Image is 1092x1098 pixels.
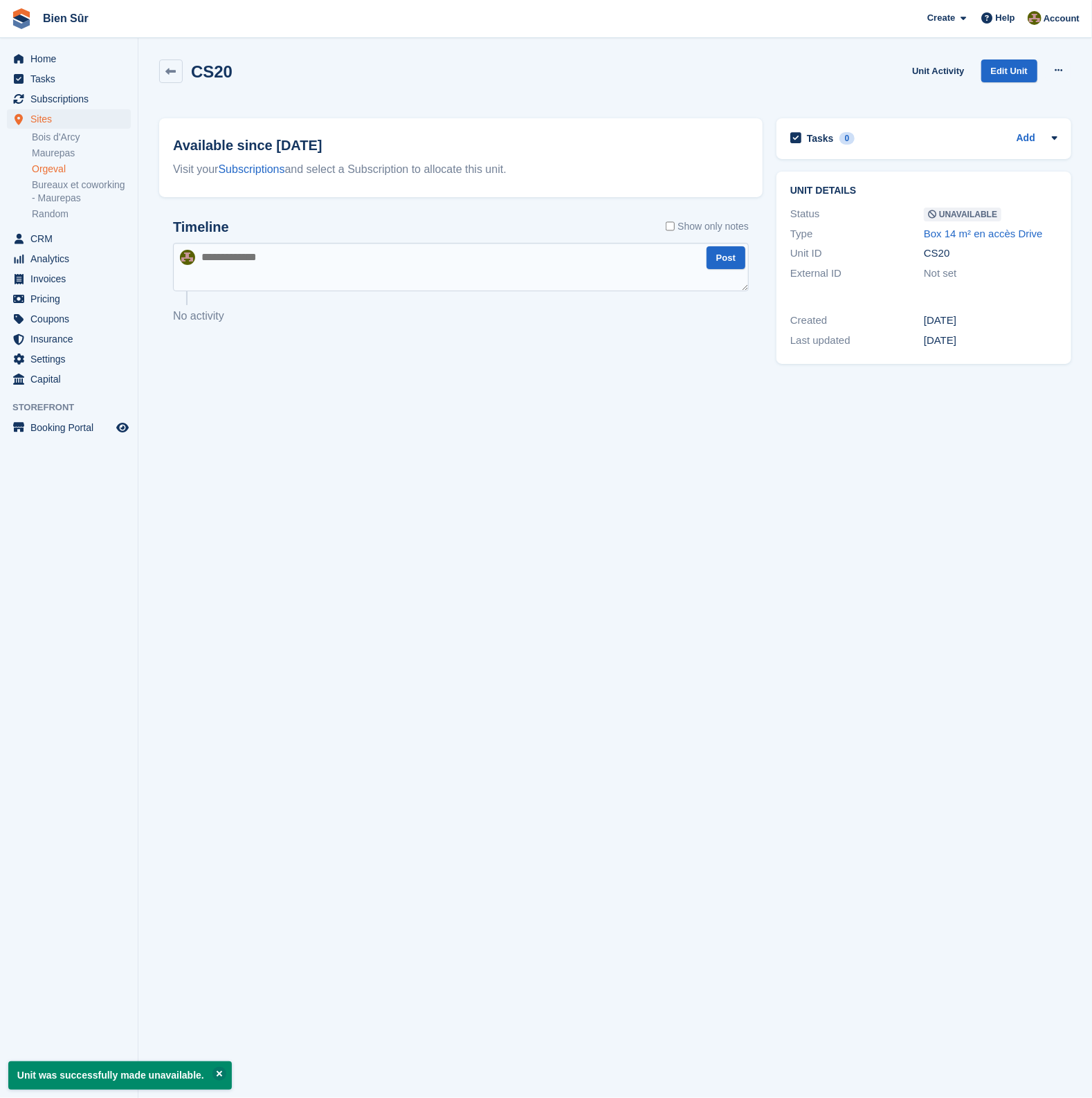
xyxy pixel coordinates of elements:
span: CRM [30,229,113,248]
span: Unavailable [924,208,1001,221]
button: Post [707,246,745,269]
a: menu [7,229,131,248]
a: Bois d'Arcy [32,131,131,144]
div: Not set [924,266,1057,282]
span: Storefront [12,401,138,414]
h2: Unit details [790,185,1057,196]
span: Account [1044,12,1080,26]
input: Show only notes [666,219,675,234]
span: Help [996,11,1015,25]
span: Home [30,49,113,68]
a: Edit Unit [981,60,1037,82]
span: Pricing [30,289,113,309]
div: Status [790,206,924,222]
a: menu [7,89,131,109]
div: Created [790,313,924,329]
div: 0 [839,132,855,145]
h2: Timeline [173,219,229,235]
div: Visit your and select a Subscription to allocate this unit. [173,161,749,178]
span: Capital [30,369,113,389]
span: Settings [30,349,113,369]
h2: CS20 [191,62,233,81]
a: Bureaux et coworking - Maurepas [32,179,131,205]
a: Box 14 m² en accès Drive [924,228,1043,239]
h2: Available since [DATE] [173,135,749,156]
img: stora-icon-8386f47178a22dfd0bd8f6a31ec36ba5ce8667c1dd55bd0f319d3a0aa187defe.svg [11,8,32,29]
a: menu [7,249,131,268]
a: menu [7,418,131,437]
img: Matthieu Burnand [1028,11,1041,25]
h2: Tasks [807,132,834,145]
a: Orgeval [32,163,131,176]
span: Invoices [30,269,113,289]
span: Coupons [30,309,113,329]
span: Sites [30,109,113,129]
img: Matthieu Burnand [180,250,195,265]
a: menu [7,49,131,68]
a: Preview store [114,419,131,436]
span: Subscriptions [30,89,113,109]
div: Type [790,226,924,242]
a: menu [7,329,131,349]
span: Booking Portal [30,418,113,437]
a: Unit Activity [907,60,970,82]
p: No activity [173,308,749,324]
a: menu [7,349,131,369]
span: Analytics [30,249,113,268]
a: Maurepas [32,147,131,160]
span: Insurance [30,329,113,349]
a: menu [7,309,131,329]
div: [DATE] [924,313,1057,329]
a: menu [7,269,131,289]
label: Show only notes [666,219,749,234]
a: Add [1017,131,1035,147]
a: menu [7,289,131,309]
a: Random [32,208,131,221]
a: Subscriptions [219,163,285,175]
a: Bien Sûr [37,7,94,30]
a: menu [7,109,131,129]
div: Unit ID [790,246,924,262]
a: menu [7,69,131,89]
div: [DATE] [924,333,1057,349]
span: Create [927,11,955,25]
div: Last updated [790,333,924,349]
span: Tasks [30,69,113,89]
p: Unit was successfully made unavailable. [8,1061,232,1090]
div: External ID [790,266,924,282]
div: CS20 [924,246,1057,262]
a: menu [7,369,131,389]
